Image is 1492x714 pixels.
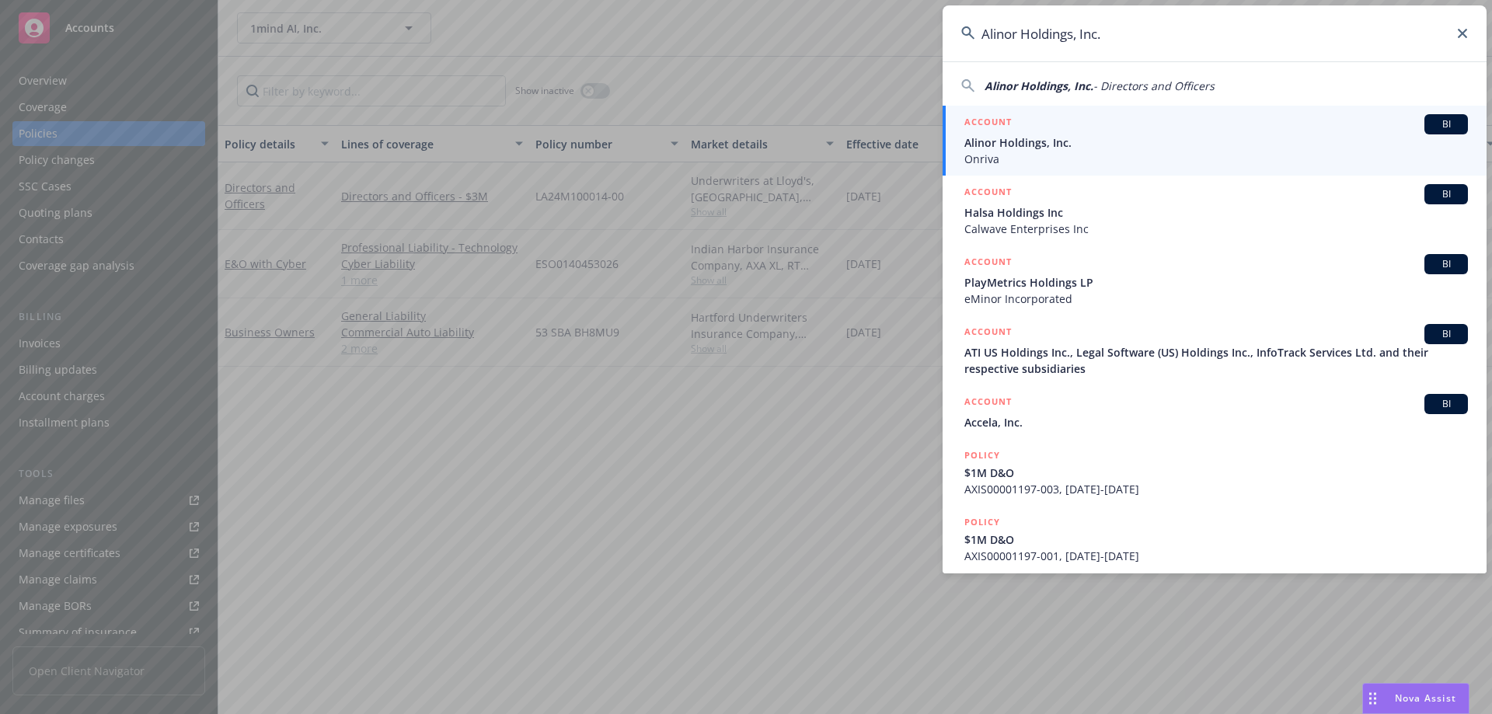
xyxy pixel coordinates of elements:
[943,315,1487,385] a: ACCOUNTBIATI US Holdings Inc., Legal Software (US) Holdings Inc., InfoTrack Services Ltd. and the...
[985,78,1093,93] span: Alinor Holdings, Inc.
[1362,683,1469,714] button: Nova Assist
[964,134,1468,151] span: Alinor Holdings, Inc.
[943,246,1487,315] a: ACCOUNTBIPlayMetrics Holdings LPeMinor Incorporated
[1431,117,1462,131] span: BI
[1431,187,1462,201] span: BI
[964,221,1468,237] span: Calwave Enterprises Inc
[964,448,1000,463] h5: POLICY
[943,506,1487,573] a: POLICY$1M D&OAXIS00001197-001, [DATE]-[DATE]
[943,106,1487,176] a: ACCOUNTBIAlinor Holdings, Inc.Onriva
[1431,257,1462,271] span: BI
[964,465,1468,481] span: $1M D&O
[943,385,1487,439] a: ACCOUNTBIAccela, Inc.
[943,176,1487,246] a: ACCOUNTBIHalsa Holdings IncCalwave Enterprises Inc
[1431,327,1462,341] span: BI
[1093,78,1215,93] span: - Directors and Officers
[964,481,1468,497] span: AXIS00001197-003, [DATE]-[DATE]
[964,291,1468,307] span: eMinor Incorporated
[964,514,1000,530] h5: POLICY
[1363,684,1382,713] div: Drag to move
[964,114,1012,133] h5: ACCOUNT
[964,184,1012,203] h5: ACCOUNT
[964,548,1468,564] span: AXIS00001197-001, [DATE]-[DATE]
[964,394,1012,413] h5: ACCOUNT
[964,151,1468,167] span: Onriva
[964,414,1468,430] span: Accela, Inc.
[1395,691,1456,705] span: Nova Assist
[964,344,1468,377] span: ATI US Holdings Inc., Legal Software (US) Holdings Inc., InfoTrack Services Ltd. and their respec...
[964,324,1012,343] h5: ACCOUNT
[943,439,1487,506] a: POLICY$1M D&OAXIS00001197-003, [DATE]-[DATE]
[964,274,1468,291] span: PlayMetrics Holdings LP
[964,531,1468,548] span: $1M D&O
[964,204,1468,221] span: Halsa Holdings Inc
[964,254,1012,273] h5: ACCOUNT
[943,5,1487,61] input: Search...
[1431,397,1462,411] span: BI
